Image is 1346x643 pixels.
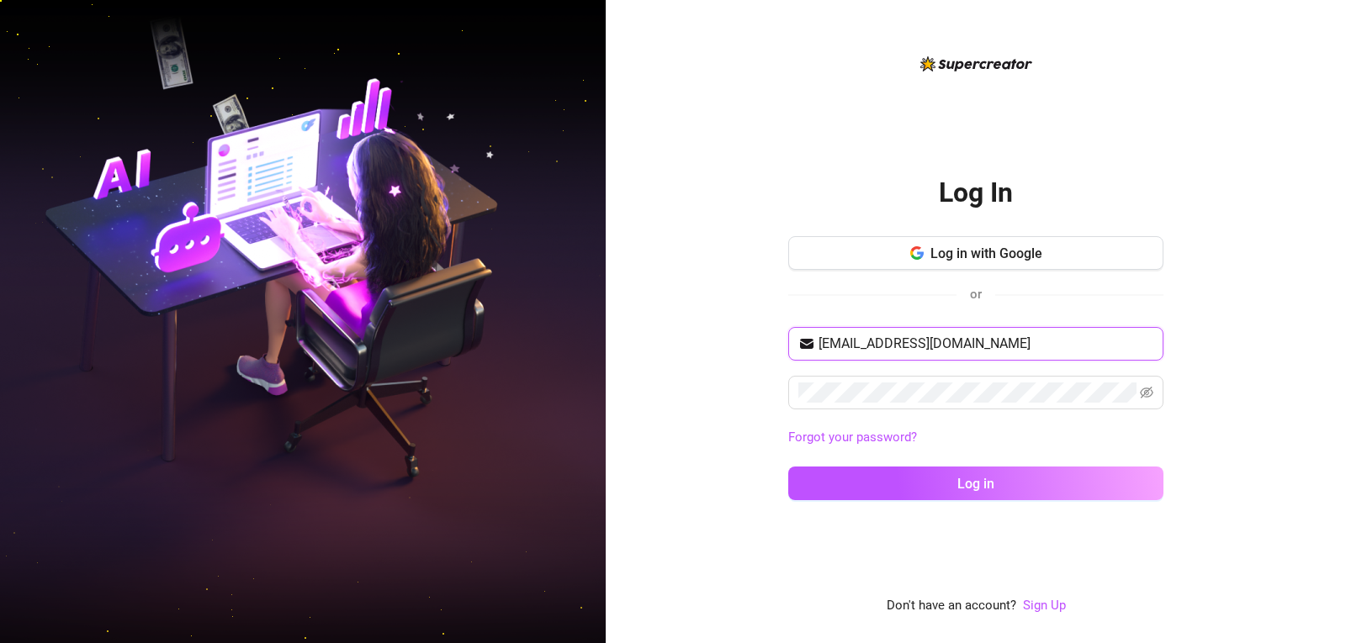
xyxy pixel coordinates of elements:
[819,334,1153,354] input: Your email
[920,56,1032,71] img: logo-BBDzfeDw.svg
[887,596,1016,616] span: Don't have an account?
[1140,386,1153,399] span: eye-invisible
[788,430,917,445] a: Forgot your password?
[1023,598,1066,613] a: Sign Up
[1023,596,1066,616] a: Sign Up
[788,236,1163,270] button: Log in with Google
[788,466,1163,500] button: Log in
[939,176,1013,210] h2: Log In
[957,476,994,492] span: Log in
[930,245,1042,261] span: Log in with Google
[970,287,982,302] span: or
[788,428,1163,448] a: Forgot your password?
